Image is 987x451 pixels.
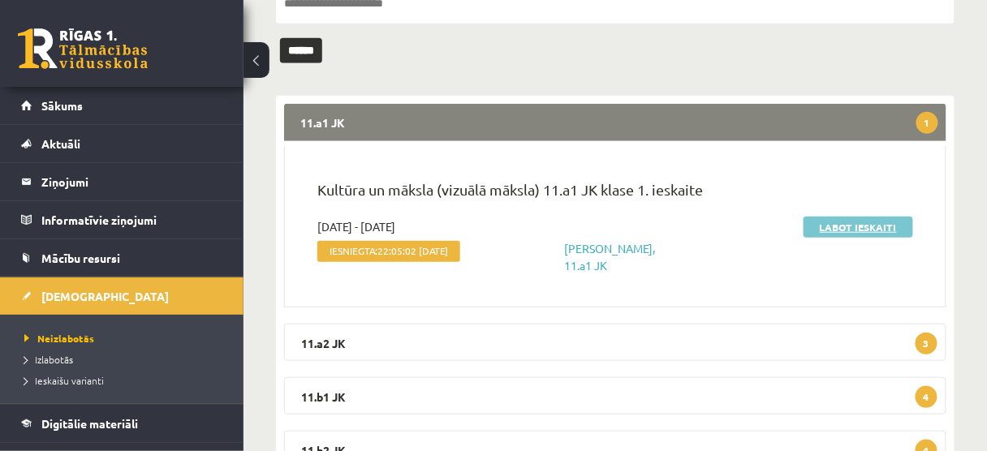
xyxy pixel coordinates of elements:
[41,163,223,200] legend: Ziņojumi
[565,241,656,273] a: [PERSON_NAME], 11.a1 JK
[24,374,104,387] span: Ieskaišu varianti
[21,405,223,442] a: Digitālie materiāli
[916,333,937,354] span: 3
[317,241,460,262] span: Iesniegta:
[24,331,227,346] a: Neizlabotās
[21,277,223,315] a: [DEMOGRAPHIC_DATA]
[317,218,395,235] span: [DATE] - [DATE]
[21,163,223,200] a: Ziņojumi
[284,104,946,141] legend: 11.a1 JK
[284,377,946,414] legend: 11.b1 JK
[24,332,94,345] span: Neizlabotās
[41,416,138,431] span: Digitālie materiāli
[916,386,937,408] span: 4
[21,125,223,162] a: Aktuāli
[24,373,227,388] a: Ieskaišu varianti
[41,251,120,265] span: Mācību resursi
[41,289,169,303] span: [DEMOGRAPHIC_DATA]
[317,178,913,208] p: Kultūra un māksla (vizuālā māksla) 11.a1 JK klase 1. ieskaite
[41,136,80,151] span: Aktuāli
[804,217,913,238] a: Labot ieskaiti
[24,352,227,367] a: Izlabotās
[21,87,223,124] a: Sākums
[24,353,73,366] span: Izlabotās
[916,112,938,134] span: 1
[41,98,83,113] span: Sākums
[21,239,223,277] a: Mācību resursi
[18,28,148,69] a: Rīgas 1. Tālmācības vidusskola
[21,201,223,238] a: Informatīvie ziņojumi
[377,245,448,256] span: 22:05:02 [DATE]
[41,201,223,238] legend: Informatīvie ziņojumi
[284,324,946,361] legend: 11.a2 JK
